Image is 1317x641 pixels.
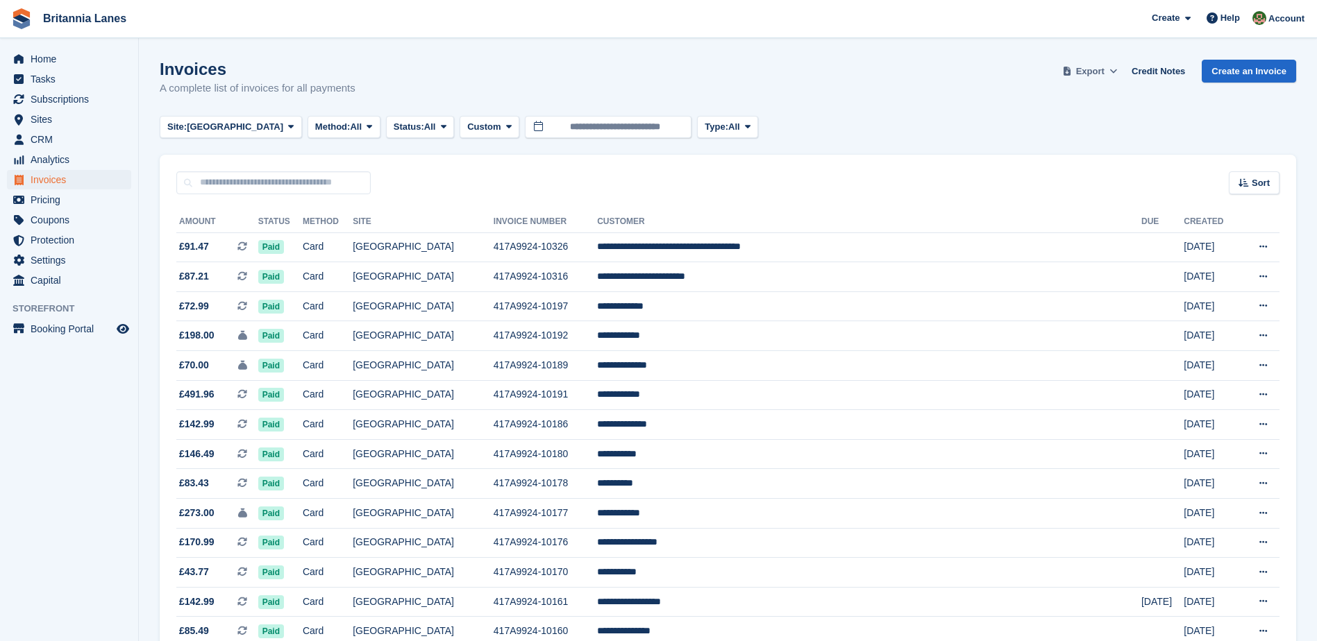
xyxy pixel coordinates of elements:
[353,351,494,381] td: [GEOGRAPHIC_DATA]
[467,120,501,134] span: Custom
[179,447,215,461] span: £146.49
[303,321,353,351] td: Card
[315,120,351,134] span: Method:
[303,380,353,410] td: Card
[424,120,436,134] span: All
[308,116,380,139] button: Method: All
[303,499,353,529] td: Card
[179,328,215,343] span: £198.00
[7,49,131,69] a: menu
[1059,60,1121,83] button: Export
[494,291,597,321] td: 417A9924-10197
[494,528,597,558] td: 417A9924-10176
[303,528,353,558] td: Card
[1184,232,1239,262] td: [DATE]
[353,558,494,588] td: [GEOGRAPHIC_DATA]
[1184,499,1239,529] td: [DATE]
[1184,469,1239,499] td: [DATE]
[31,49,114,69] span: Home
[176,211,258,233] th: Amount
[1152,11,1180,25] span: Create
[494,499,597,529] td: 417A9924-10177
[7,170,131,189] a: menu
[1126,60,1191,83] a: Credit Notes
[303,232,353,262] td: Card
[179,387,215,402] span: £491.96
[303,587,353,617] td: Card
[353,439,494,469] td: [GEOGRAPHIC_DATA]
[7,190,131,210] a: menu
[353,321,494,351] td: [GEOGRAPHIC_DATA]
[705,120,728,134] span: Type:
[179,624,209,638] span: £85.49
[179,358,209,373] span: £70.00
[31,69,114,89] span: Tasks
[179,476,209,490] span: £83.43
[31,150,114,169] span: Analytics
[494,262,597,292] td: 417A9924-10316
[31,170,114,189] span: Invoices
[179,417,215,431] span: £142.99
[728,120,740,134] span: All
[494,380,597,410] td: 417A9924-10191
[353,528,494,558] td: [GEOGRAPHIC_DATA]
[258,595,284,609] span: Paid
[494,558,597,588] td: 417A9924-10170
[394,120,424,134] span: Status:
[303,410,353,440] td: Card
[353,232,494,262] td: [GEOGRAPHIC_DATA]
[31,230,114,250] span: Protection
[31,130,114,149] span: CRM
[353,262,494,292] td: [GEOGRAPHIC_DATA]
[7,271,131,290] a: menu
[258,536,284,549] span: Paid
[258,300,284,314] span: Paid
[179,269,209,284] span: £87.21
[353,211,494,233] th: Site
[494,232,597,262] td: 417A9924-10326
[31,190,114,210] span: Pricing
[303,262,353,292] td: Card
[1252,176,1270,190] span: Sort
[7,89,131,109] a: menu
[353,499,494,529] td: [GEOGRAPHIC_DATA]
[597,211,1141,233] th: Customer
[494,351,597,381] td: 417A9924-10189
[353,380,494,410] td: [GEOGRAPHIC_DATA]
[115,320,131,337] a: Preview store
[7,250,131,270] a: menu
[1184,528,1239,558] td: [DATE]
[1220,11,1240,25] span: Help
[258,270,284,284] span: Paid
[187,120,283,134] span: [GEOGRAPHIC_DATA]
[350,120,362,134] span: All
[12,302,138,316] span: Storefront
[353,291,494,321] td: [GEOGRAPHIC_DATA]
[179,535,215,549] span: £170.99
[160,80,355,96] p: A complete list of invoices for all payments
[386,116,454,139] button: Status: All
[7,130,131,149] a: menu
[1184,380,1239,410] td: [DATE]
[258,211,303,233] th: Status
[303,351,353,381] td: Card
[258,447,284,461] span: Paid
[31,271,114,290] span: Capital
[494,439,597,469] td: 417A9924-10180
[353,469,494,499] td: [GEOGRAPHIC_DATA]
[258,418,284,431] span: Paid
[1184,321,1239,351] td: [DATE]
[7,230,131,250] a: menu
[179,239,209,254] span: £91.47
[303,211,353,233] th: Method
[7,210,131,230] a: menu
[1141,211,1184,233] th: Due
[1184,587,1239,617] td: [DATE]
[31,89,114,109] span: Subscriptions
[1076,65,1105,78] span: Export
[303,469,353,499] td: Card
[494,321,597,351] td: 417A9924-10192
[1184,262,1239,292] td: [DATE]
[7,69,131,89] a: menu
[258,565,284,579] span: Paid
